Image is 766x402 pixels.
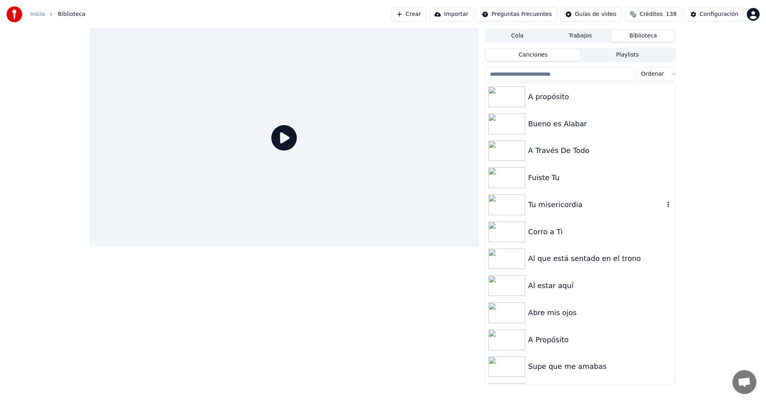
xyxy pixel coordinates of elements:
[625,7,682,22] button: Créditos138
[700,10,738,18] div: Configuración
[580,49,675,61] button: Playlists
[528,145,672,156] div: A Través De Todo
[528,334,672,345] div: A Propósito
[560,7,622,22] button: Guías de video
[528,226,672,237] div: Corro a Ti
[666,10,677,18] span: 138
[641,70,664,78] span: Ordenar
[640,10,663,18] span: Créditos
[477,7,557,22] button: Preguntas Frecuentes
[30,10,85,18] nav: breadcrumb
[486,30,549,42] button: Cola
[732,370,756,394] div: Open chat
[528,91,672,102] div: A propósito
[685,7,744,22] button: Configuración
[58,10,85,18] span: Biblioteca
[528,307,672,318] div: Abre mis ojos
[528,172,672,183] div: Fuiste Tu
[391,7,426,22] button: Crear
[528,361,672,372] div: Supe que me amabas
[612,30,675,42] button: Biblioteca
[528,199,664,210] div: Tu misericordia
[528,253,672,264] div: Al que está sentado en el trono
[528,118,672,129] div: Bueno es Alabar
[528,280,672,291] div: Al estar aquí
[429,7,474,22] button: Importar
[30,10,45,18] a: Inicio
[6,6,22,22] img: youka
[486,49,580,61] button: Canciones
[549,30,612,42] button: Trabajos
